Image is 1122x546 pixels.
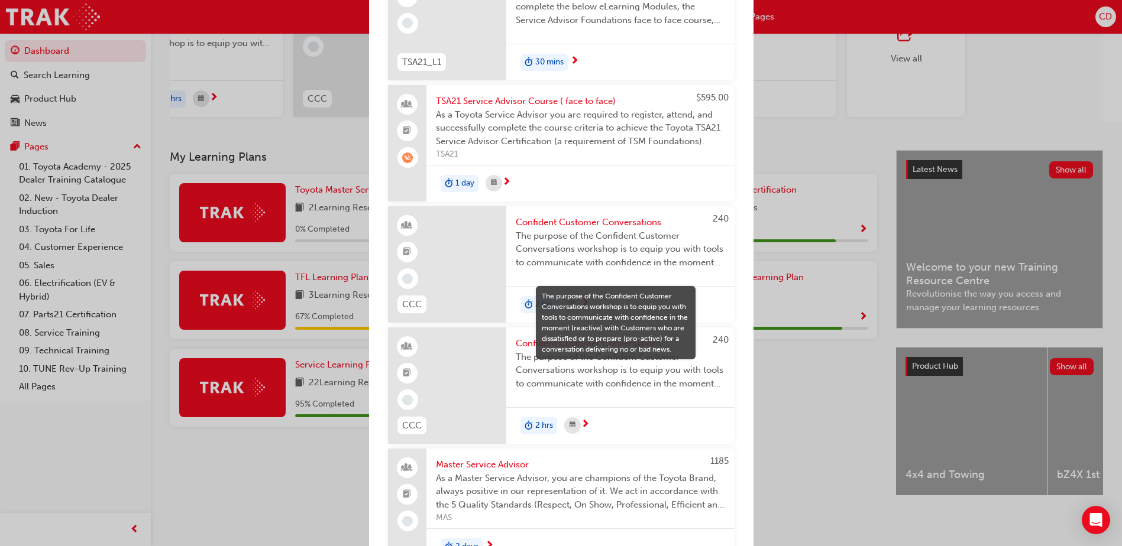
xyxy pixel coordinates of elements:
[581,420,590,430] span: next-icon
[436,511,725,525] span: MAS
[403,339,411,355] span: learningResourceType_INSTRUCTOR_LED-icon
[403,460,411,476] span: people-icon
[402,274,413,284] span: learningRecordVerb_NONE-icon
[402,516,413,526] span: learningRecordVerb_NONE-icon
[402,152,413,163] span: learningRecordVerb_WAITLIST-icon
[436,148,725,161] span: TSA21
[402,18,413,28] span: learningRecordVerb_NONE-icon
[436,108,725,148] span: As a Toyota Service Advisor you are required to register, attend, and successfully complete the c...
[402,298,422,311] span: CCC
[402,395,413,405] span: learningRecordVerb_NONE-icon
[388,327,735,444] a: 240CCCConfident Customer ConversationsThe purpose of the Confident Customer Conversations worksho...
[403,218,411,233] span: learningResourceType_INSTRUCTOR_LED-icon
[516,229,725,269] span: The purpose of the Confident Customer Conversations workshop is to equip you with tools to commun...
[402,56,441,69] span: TSA21_L1
[388,206,735,323] a: 240CCCConfident Customer ConversationsThe purpose of the Confident Customer Conversations worksho...
[436,458,725,472] span: Master Service Advisor
[570,418,575,433] span: calendar-icon
[696,92,729,103] span: $595.00
[713,334,729,345] span: 240
[491,175,497,190] span: calendar-icon
[455,177,474,190] span: 1 day
[516,337,725,350] span: Confident Customer Conversations
[710,456,729,466] span: 1185
[516,350,725,391] span: The purpose of the Confident Customer Conversations workshop is to equip you with tools to commun...
[403,123,411,139] span: booktick-icon
[570,56,579,67] span: next-icon
[388,85,735,201] a: $595.00TSA21 Service Advisor Course ( face to face)As a Toyota Service Advisor you are required t...
[403,245,411,260] span: booktick-icon
[403,366,411,381] span: booktick-icon
[445,176,453,191] span: duration-icon
[1082,506,1110,534] div: Open Intercom Messenger
[436,472,725,512] span: As a Master Service Advisor, you are champions of the Toyota Brand, always positive in our repres...
[525,55,533,70] span: duration-icon
[403,487,411,502] span: booktick-icon
[713,213,729,224] span: 240
[535,298,553,311] span: 2 hrs
[516,216,725,229] span: Confident Customer Conversations
[436,95,725,108] span: TSA21 Service Advisor Course ( face to face)
[402,419,422,433] span: CCC
[542,291,690,355] div: The purpose of the Confident Customer Conversations workshop is to equip you with tools to commun...
[525,418,533,434] span: duration-icon
[502,177,511,188] span: next-icon
[525,297,533,313] span: duration-icon
[535,56,564,69] span: 30 mins
[535,419,553,433] span: 2 hrs
[403,97,411,112] span: people-icon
